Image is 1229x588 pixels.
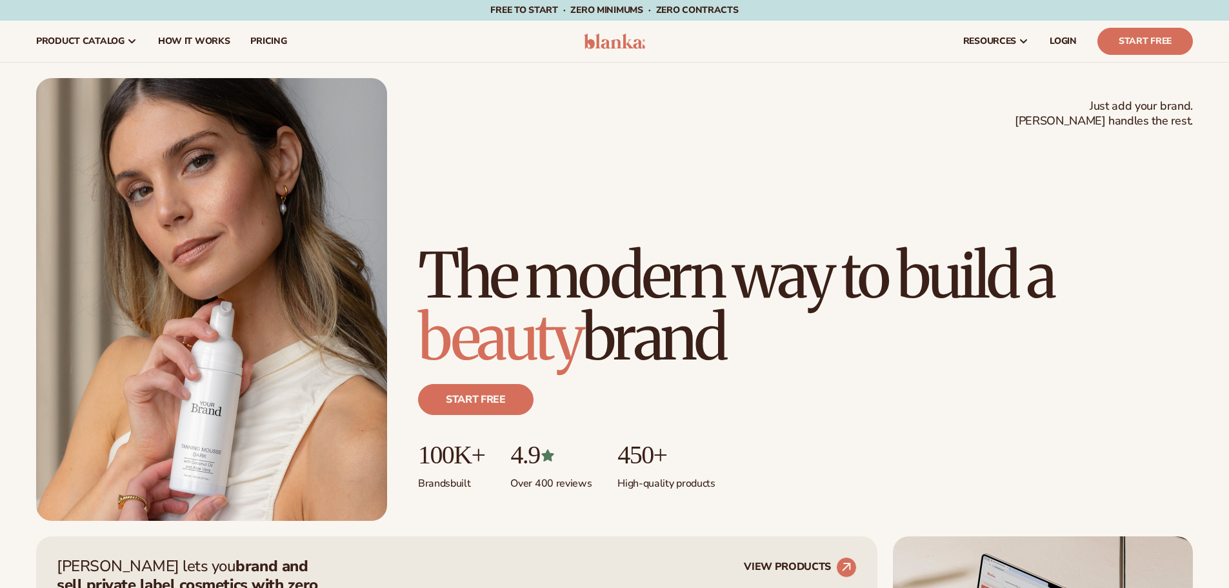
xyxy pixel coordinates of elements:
[510,441,592,469] p: 4.9
[158,36,230,46] span: How It Works
[250,36,286,46] span: pricing
[148,21,241,62] a: How It Works
[36,36,125,46] span: product catalog
[418,469,485,491] p: Brands built
[617,441,715,469] p: 450+
[240,21,297,62] a: pricing
[1039,21,1087,62] a: LOGIN
[418,441,485,469] p: 100K+
[1015,99,1193,129] span: Just add your brand. [PERSON_NAME] handles the rest.
[1050,36,1077,46] span: LOGIN
[26,21,148,62] a: product catalog
[510,469,592,491] p: Over 400 reviews
[584,34,645,49] img: logo
[963,36,1016,46] span: resources
[1097,28,1193,55] a: Start Free
[418,245,1193,369] h1: The modern way to build a brand
[36,78,387,521] img: Female holding tanning mousse.
[418,299,582,376] span: beauty
[953,21,1039,62] a: resources
[418,384,534,415] a: Start free
[617,469,715,491] p: High-quality products
[744,557,857,578] a: VIEW PRODUCTS
[490,4,738,16] span: Free to start · ZERO minimums · ZERO contracts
